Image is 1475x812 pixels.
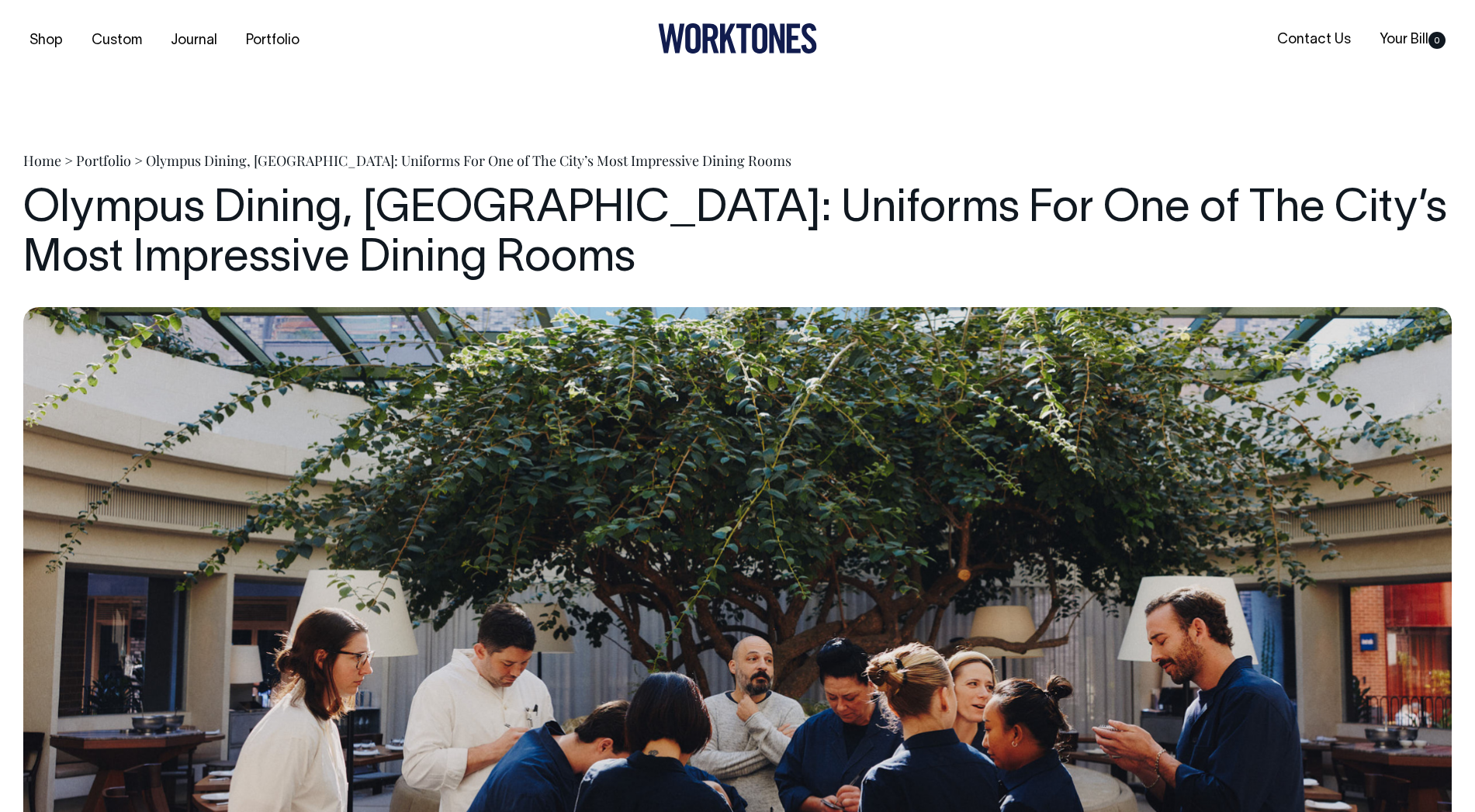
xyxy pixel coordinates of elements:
[240,28,306,54] a: Portfolio
[134,151,143,170] span: >
[85,28,148,54] a: Custom
[146,151,791,170] span: Olympus Dining, [GEOGRAPHIC_DATA]: Uniforms For One of The City’s Most Impressive Dining Rooms
[23,28,69,54] a: Shop
[76,151,131,170] a: Portfolio
[64,151,73,170] span: >
[23,185,1452,285] h1: Olympus Dining, [GEOGRAPHIC_DATA]: Uniforms For One of The City’s Most Impressive Dining Rooms
[1373,27,1452,53] a: Your Bill0
[23,151,61,170] a: Home
[1271,27,1357,53] a: Contact Us
[164,28,223,54] a: Journal
[1428,32,1446,49] span: 0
